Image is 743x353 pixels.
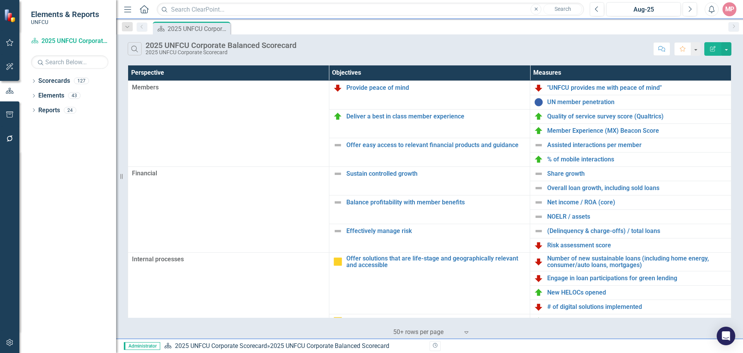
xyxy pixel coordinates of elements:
a: Overall loan growth, including sold loans [547,185,727,192]
a: Share growth [547,170,727,177]
td: Double-Click to Edit Right Click for Context Menu [530,238,731,252]
button: MP [722,2,736,16]
td: Double-Click to Edit Right Click for Context Menu [530,209,731,224]
td: Double-Click to Edit Right Click for Context Menu [530,314,731,329]
td: Double-Click to Edit Right Click for Context Menu [530,224,731,238]
img: On Target [534,288,543,297]
a: Offer easy access to relevant financial products and guidance [346,142,526,149]
a: % of mobile interactions [547,156,727,163]
img: Below Plan [534,274,543,283]
img: On Target [534,317,543,326]
td: Double-Click to Edit Right Click for Context Menu [530,195,731,209]
a: Sustain controlled growth [346,170,526,177]
a: Net income / ROA (core) [547,199,727,206]
td: Double-Click to Edit Right Click for Context Menu [530,252,731,271]
a: Provide peace of mind [346,84,526,91]
span: Search [555,6,571,12]
a: New HELOCs opened [547,289,727,296]
td: Double-Click to Edit Right Click for Context Menu [530,271,731,286]
input: Search ClearPoint... [157,3,584,16]
img: Not Defined [333,198,342,207]
img: Not Defined [534,169,543,178]
img: Not Defined [333,226,342,236]
img: On Target [534,126,543,135]
span: Administrator [124,342,160,350]
div: 2025 UNFCU Corporate Balanced Scorecard [146,41,296,50]
div: 2025 UNFCU Corporate Scorecard [146,50,296,55]
td: Double-Click to Edit Right Click for Context Menu [329,224,530,252]
img: Data Not Yet Due [534,98,543,107]
td: Double-Click to Edit Right Click for Context Menu [530,286,731,300]
img: Below Plan [534,257,543,266]
img: Not Defined [333,141,342,150]
a: # of digital solutions implemented [547,303,727,310]
img: Caution [333,317,342,326]
a: Reports [38,106,60,115]
td: Double-Click to Edit Right Click for Context Menu [530,95,731,109]
div: 2025 UNFCU Corporate Balanced Scorecard [270,342,389,350]
td: Double-Click to Edit [128,81,329,166]
small: UNFCU [31,19,99,25]
a: Quality of service survey score (Qualtrics) [547,113,727,120]
td: Double-Click to Edit Right Click for Context Menu [530,138,731,152]
div: 24 [64,107,76,113]
a: UN member penetration [547,99,727,106]
span: Members [132,83,325,92]
img: Not Defined [534,198,543,207]
img: On Target [333,112,342,121]
div: 2025 UNFCU Corporate Balanced Scorecard [168,24,228,34]
a: Balance profitability with member benefits [346,199,526,206]
img: Not Defined [534,183,543,193]
a: Elements [38,91,64,100]
td: Double-Click to Edit [128,166,329,252]
a: 2025 UNFCU Corporate Scorecard [31,37,108,46]
a: 2025 UNFCU Corporate Scorecard [175,342,267,350]
a: Effectively manage risk [346,228,526,235]
td: Double-Click to Edit Right Click for Context Menu [530,300,731,314]
a: Risk assessment score [547,242,727,249]
button: Aug-25 [606,2,681,16]
td: Double-Click to Edit Right Click for Context Menu [329,109,530,138]
img: Below Plan [534,83,543,93]
td: Double-Click to Edit Right Click for Context Menu [329,166,530,195]
span: Financial [132,169,325,178]
a: Offer solutions that are life-stage and geographically relevant and accessible [346,255,526,269]
div: 127 [74,78,89,84]
td: Double-Click to Edit Right Click for Context Menu [530,81,731,95]
td: Double-Click to Edit Right Click for Context Menu [329,138,530,166]
td: Double-Click to Edit Right Click for Context Menu [530,181,731,195]
button: Search [543,4,582,15]
img: On Target [534,112,543,121]
td: Double-Click to Edit Right Click for Context Menu [329,195,530,224]
a: Scorecards [38,77,70,86]
a: Engage in loan participations for green lending [547,275,727,282]
td: Double-Click to Edit Right Click for Context Menu [530,152,731,166]
a: NOELR / assets [547,213,727,220]
img: Below Plan [534,302,543,312]
a: (Delinquency & charge-offs) / total loans [547,228,727,235]
img: Caution [333,257,342,266]
img: Not Defined [534,226,543,236]
div: Open Intercom Messenger [717,327,735,345]
div: Aug-25 [609,5,678,14]
img: Not Defined [333,169,342,178]
td: Double-Click to Edit Right Click for Context Menu [329,314,530,343]
a: Member Experience (MX) Beacon Score [547,127,727,134]
td: Double-Click to Edit Right Click for Context Menu [530,123,731,138]
td: Double-Click to Edit Right Click for Context Menu [329,81,530,109]
img: Below Plan [333,83,342,93]
span: Internal processes [132,255,325,264]
td: Double-Click to Edit Right Click for Context Menu [530,109,731,123]
div: » [164,342,424,351]
a: Deliver a best in class member experience [346,113,526,120]
div: 43 [68,93,80,99]
img: ClearPoint Strategy [4,9,17,22]
a: Number of new sustainable loans (including home energy, consumer/auto loans, mortgages) [547,255,727,269]
img: Not Defined [534,212,543,221]
td: Double-Click to Edit Right Click for Context Menu [329,252,530,314]
img: On Target [534,155,543,164]
img: Not Defined [534,141,543,150]
a: Assisted interactions per member [547,142,727,149]
input: Search Below... [31,55,108,69]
